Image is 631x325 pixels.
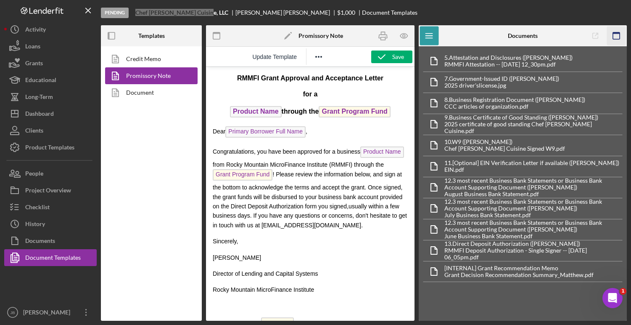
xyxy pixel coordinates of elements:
[508,32,538,39] b: Documents
[25,72,56,91] div: Educational
[362,9,417,16] div: Document Templates
[4,232,97,249] button: Documents
[444,54,573,61] div: 5. Attestation and Disclosures ([PERSON_NAME])
[392,51,404,63] div: Save
[25,182,71,201] div: Project Overview
[444,233,623,240] div: June Business Bank Statement.pdf
[4,88,97,105] button: Long-Term
[135,9,228,16] b: Chef [PERSON_NAME] Cuisine, LLC
[248,51,301,63] button: Reset the template to the current product template value
[55,250,88,262] span: ID Number
[4,182,97,199] button: Project Overview
[337,9,355,16] div: $1,000
[444,191,623,197] div: August Business Bank Statement.pdf
[444,145,565,152] div: Chef [PERSON_NAME] Cuisine Signed W9.pdf
[138,32,165,39] b: Templates
[21,304,76,323] div: [PERSON_NAME]
[4,165,97,182] button: People
[25,55,43,74] div: Grants
[25,199,50,218] div: Checklist
[4,38,97,55] button: Loans
[444,198,623,212] div: 12. 3 most recent Business Bank Statements or Business Bank Account Supporting Document ([PERSON_...
[4,72,97,88] button: Educational
[4,21,97,38] button: Activity
[620,288,626,295] span: 1
[4,55,97,72] button: Grants
[312,51,326,63] button: Reveal or hide additional toolbar items
[25,105,54,124] div: Dashboard
[10,310,15,315] text: JB
[206,67,415,321] iframe: Rich Text Area
[4,199,97,216] button: Checklist
[444,96,585,103] div: 8. Business Registration Document ([PERSON_NAME])
[105,67,193,84] a: Promissory Note
[4,122,97,139] button: Clients
[4,249,97,266] button: Document Templates
[25,216,45,234] div: History
[444,114,623,121] div: 9. Business Certificate of Good Standing ([PERSON_NAME])
[444,121,623,134] div: 2025 certificate of good standing Chef [PERSON_NAME] Cuisine.pdf
[444,75,559,82] div: 7. Government-Issued ID ([PERSON_NAME])
[602,288,623,308] iframe: Intercom live chat
[4,139,97,156] button: Product Templates
[444,219,623,233] div: 12. 3 most recent Business Bank Statements or Business Bank Account Supporting Document ([PERSON_...
[444,272,594,278] div: Grant Decision Recommendation Summary_Matthew.pdf
[298,32,343,39] b: Promissory Note
[444,177,623,191] div: 12. 3 most recent Business Bank Statements or Business Bank Account Supporting Document ([PERSON_...
[444,61,573,68] div: RMMFI Attestation -- [DATE] 12_30pm.pdf
[25,232,55,251] div: Documents
[371,51,412,63] button: Save
[4,304,97,321] button: JB[PERSON_NAME]
[105,51,193,67] a: Credit Memo
[25,249,81,268] div: Document Templates
[444,103,585,110] div: CCC articles of organization.pdf
[7,253,53,259] span: Grant ID Number:
[25,165,43,184] div: People
[4,105,97,122] button: Dashboard
[444,265,594,272] div: [INTERNAL] Grant Recommendation Memo
[444,240,623,247] div: 13. Direct Deposit Authorization ([PERSON_NAME])
[444,166,619,173] div: EIN.pdf
[444,212,623,218] div: July Business Bank Statement.pdf
[25,21,46,40] div: Activity
[105,84,193,101] a: Document
[444,247,623,261] div: RMMFI Deposit Authorization - Single Signer -- [DATE] 06_05pm.pdf
[444,139,565,145] div: 10. W9 ([PERSON_NAME])
[444,82,559,89] div: 2025 driver'slicense.jpg
[25,139,74,158] div: Product Templates
[4,216,97,232] a: History
[252,53,297,60] span: Update Template
[25,122,43,141] div: Clients
[444,160,619,166] div: 11. [Optional] EIN Verification Letter if available ([PERSON_NAME])
[101,8,129,18] div: Pending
